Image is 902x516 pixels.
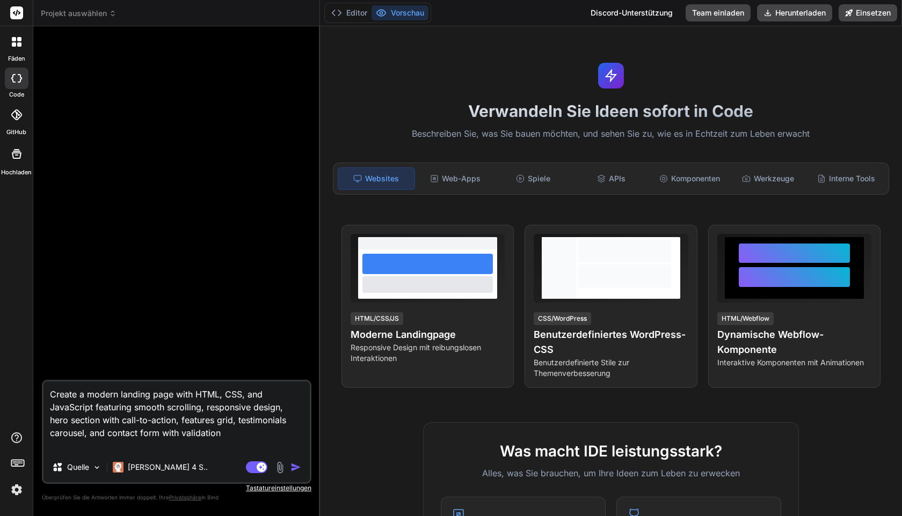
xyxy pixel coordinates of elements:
[609,174,625,183] font: APIs
[468,101,753,121] font: Verwandeln Sie Ideen sofort in Code
[671,174,720,183] font: Komponenten
[528,174,550,183] font: Spiele
[113,462,123,473] img: Claude 4 Sonett
[365,174,399,183] font: Websites
[8,55,25,62] font: Fäden
[839,4,897,21] button: Einsetzen
[92,463,101,472] img: Modelle auswählen
[686,4,751,21] button: Team einladen
[500,442,722,460] font: Was macht IDE leistungsstark?
[692,8,744,17] font: Team einladen
[351,343,481,363] font: Responsive Design mit reibungslosen Interaktionen
[327,5,372,20] button: Editor
[43,381,310,452] textarea: Create a modern landing page with HTML, CSS, and JavaScript featuring smooth scrolling, responsiv...
[128,462,208,471] font: [PERSON_NAME] 4 S..
[274,461,286,474] img: Anhang
[201,494,219,500] font: in Bind
[534,329,686,355] font: Benutzerdefiniertes WordPress-CSS
[372,5,428,20] button: Vorschau
[346,8,367,17] font: Editor
[67,462,89,471] font: Quelle
[534,358,629,378] font: Benutzerdefinierte Stile zur Themenverbesserung
[391,8,424,17] font: Vorschau
[41,9,107,18] font: Projekt auswählen
[757,4,832,21] button: Herunterladen
[246,484,311,492] font: Tastatureinstellungen
[482,468,740,478] font: Alles, was Sie brauchen, um Ihre Ideen zum Leben zu erwecken
[856,8,891,17] font: Einsetzen
[351,329,456,340] font: Moderne Landingpage
[42,494,169,500] font: Überprüfen Sie die Antworten immer doppelt. Ihre
[717,329,824,355] font: Dynamische Webflow-Komponente
[355,314,399,322] font: HTML/CSS/JS
[6,128,26,136] font: GitHub
[754,174,794,183] font: Werkzeuge
[775,8,826,17] font: Herunterladen
[9,91,24,98] font: Code
[8,481,26,499] img: Einstellungen
[412,128,810,139] font: Beschreiben Sie, was Sie bauen möchten, und sehen Sie zu, wie es in Echtzeit zum Leben erwacht
[717,358,864,367] font: Interaktive Komponenten mit Animationen
[591,8,673,17] font: Discord-Unterstützung
[442,174,481,183] font: Web-Apps
[1,168,32,176] font: Hochladen
[538,314,587,322] font: CSS/WordPress
[829,174,875,183] font: Interne Tools
[290,462,301,473] img: Symbol
[169,494,201,500] font: Privatsphäre
[722,314,769,322] font: HTML/Webflow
